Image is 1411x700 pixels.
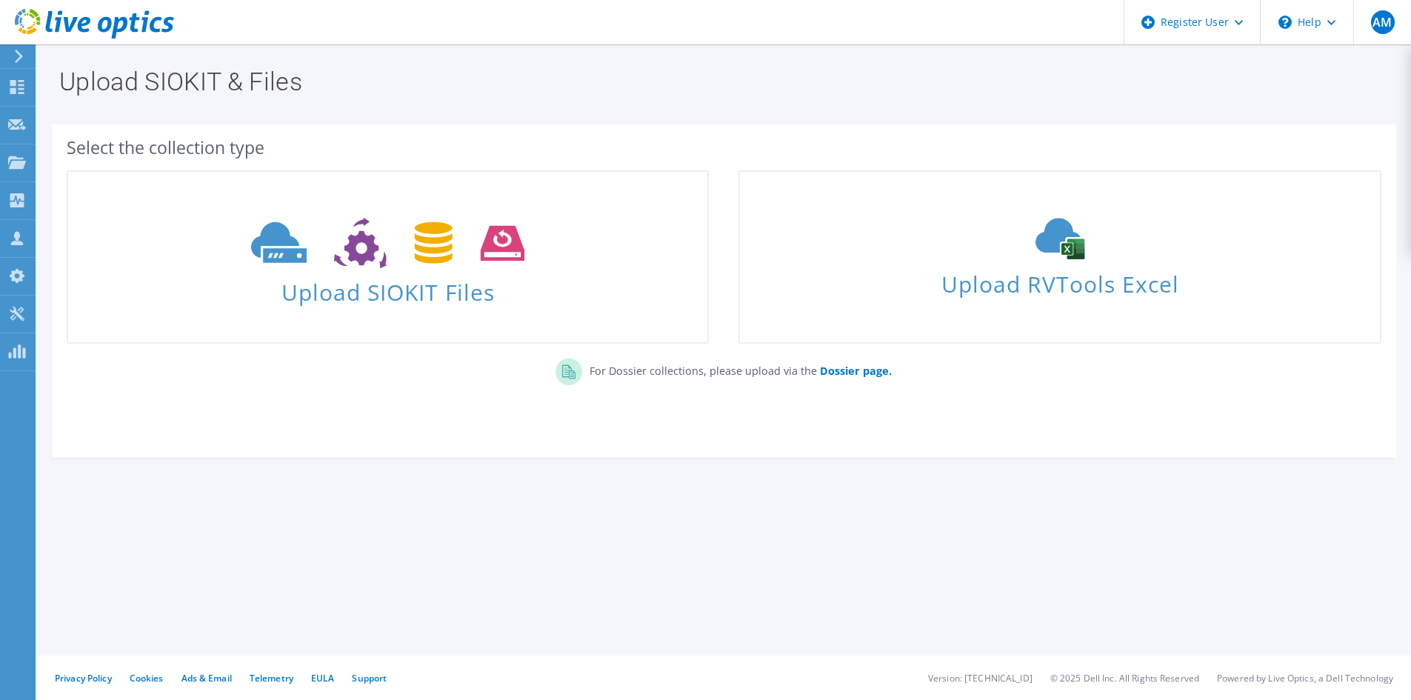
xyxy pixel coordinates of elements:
[130,672,164,684] a: Cookies
[1217,672,1393,684] li: Powered by Live Optics, a Dell Technology
[740,264,1379,296] span: Upload RVTools Excel
[928,672,1033,684] li: Version: [TECHNICAL_ID]
[250,672,293,684] a: Telemetry
[1050,672,1199,684] li: © 2025 Dell Inc. All Rights Reserved
[352,672,387,684] a: Support
[1371,10,1395,34] span: AM
[68,272,707,304] span: Upload SIOKIT Files
[67,170,709,344] a: Upload SIOKIT Files
[1278,16,1292,29] svg: \n
[181,672,232,684] a: Ads & Email
[582,359,892,379] p: For Dossier collections, please upload via the
[817,364,892,378] a: Dossier page.
[311,672,334,684] a: EULA
[67,139,1381,156] div: Select the collection type
[820,364,892,378] b: Dossier page.
[55,672,112,684] a: Privacy Policy
[738,170,1381,344] a: Upload RVTools Excel
[59,69,1381,94] h1: Upload SIOKIT & Files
